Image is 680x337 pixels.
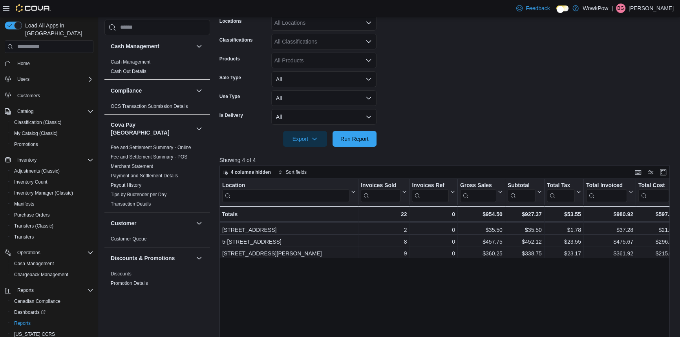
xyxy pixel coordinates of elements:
[14,90,93,100] span: Customers
[11,118,65,127] a: Classification (Classic)
[11,188,93,198] span: Inventory Manager (Classic)
[111,42,159,50] h3: Cash Management
[104,269,210,301] div: Discounts & Promotions
[8,177,97,188] button: Inventory Count
[508,225,542,235] div: $35.50
[219,56,240,62] label: Products
[14,286,93,295] span: Reports
[14,59,33,68] a: Home
[111,154,187,160] a: Fee and Settlement Summary - POS
[283,131,327,147] button: Export
[288,131,322,147] span: Export
[14,248,93,257] span: Operations
[14,286,37,295] button: Reports
[14,91,43,100] a: Customers
[16,4,51,12] img: Cova
[104,143,210,212] div: Cova Pay [GEOGRAPHIC_DATA]
[412,182,455,202] button: Invoices Ref
[508,209,542,219] div: $927.37
[8,269,97,280] button: Chargeback Management
[8,220,97,231] button: Transfers (Classic)
[412,249,455,258] div: 0
[271,109,377,125] button: All
[11,232,93,242] span: Transfers
[14,320,31,326] span: Reports
[219,75,241,81] label: Sale Type
[11,270,71,279] a: Chargeback Management
[17,93,40,99] span: Customers
[14,271,68,278] span: Chargeback Management
[14,201,34,207] span: Manifests
[460,249,503,258] div: $360.25
[111,254,193,262] button: Discounts & Promotions
[586,249,633,258] div: $361.92
[222,249,356,258] div: [STREET_ADDRESS][PERSON_NAME]
[586,182,627,189] div: Total Invoiced
[111,163,153,169] span: Merchant Statement
[8,231,97,242] button: Transfers
[547,237,581,246] div: $23.55
[11,221,57,231] a: Transfers (Classic)
[111,182,141,188] a: Payout History
[361,209,407,219] div: 22
[638,182,675,202] button: Total Cost
[111,236,146,242] span: Customer Queue
[508,182,536,202] div: Subtotal
[14,58,93,68] span: Home
[14,309,46,315] span: Dashboards
[194,86,204,95] button: Compliance
[547,249,581,258] div: $23.17
[11,308,49,317] a: Dashboards
[219,93,240,100] label: Use Type
[412,182,448,189] div: Invoices Ref
[366,38,372,45] button: Open list of options
[14,130,58,137] span: My Catalog (Classic)
[460,237,503,246] div: $457.75
[8,209,97,220] button: Purchase Orders
[11,129,93,138] span: My Catalog (Classic)
[111,191,166,198] span: Tips by Budtender per Day
[2,74,97,85] button: Users
[460,225,503,235] div: $35.50
[586,182,633,202] button: Total Invoiced
[111,201,151,207] a: Transaction Details
[586,209,633,219] div: $980.92
[14,190,73,196] span: Inventory Manager (Classic)
[2,285,97,296] button: Reports
[658,168,668,177] button: Enter fullscreen
[361,182,407,202] button: Invoices Sold
[220,168,274,177] button: 4 columns hidden
[194,124,204,133] button: Cova Pay [GEOGRAPHIC_DATA]
[361,249,407,258] div: 9
[219,156,675,164] p: Showing 4 of 4
[111,173,178,179] a: Payment and Settlement Details
[11,270,93,279] span: Chargeback Management
[526,4,550,12] span: Feedback
[11,129,61,138] a: My Catalog (Classic)
[412,237,455,246] div: 0
[11,166,93,176] span: Adjustments (Classic)
[14,212,50,218] span: Purchase Orders
[11,177,51,187] a: Inventory Count
[617,4,624,13] span: BG
[361,182,400,202] div: Invoices Sold
[340,135,369,143] span: Run Report
[104,102,210,114] div: Compliance
[111,280,148,286] span: Promotion Details
[11,140,93,149] span: Promotions
[547,225,581,235] div: $1.78
[8,188,97,199] button: Inventory Manager (Classic)
[14,107,37,116] button: Catalog
[14,179,48,185] span: Inventory Count
[646,168,655,177] button: Display options
[8,199,97,209] button: Manifests
[638,225,675,235] div: $21.62
[111,87,193,95] button: Compliance
[638,209,675,219] div: $597.39
[2,58,97,69] button: Home
[219,112,243,118] label: Is Delivery
[17,250,40,256] span: Operations
[14,119,62,126] span: Classification (Classic)
[638,237,675,246] div: $296.11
